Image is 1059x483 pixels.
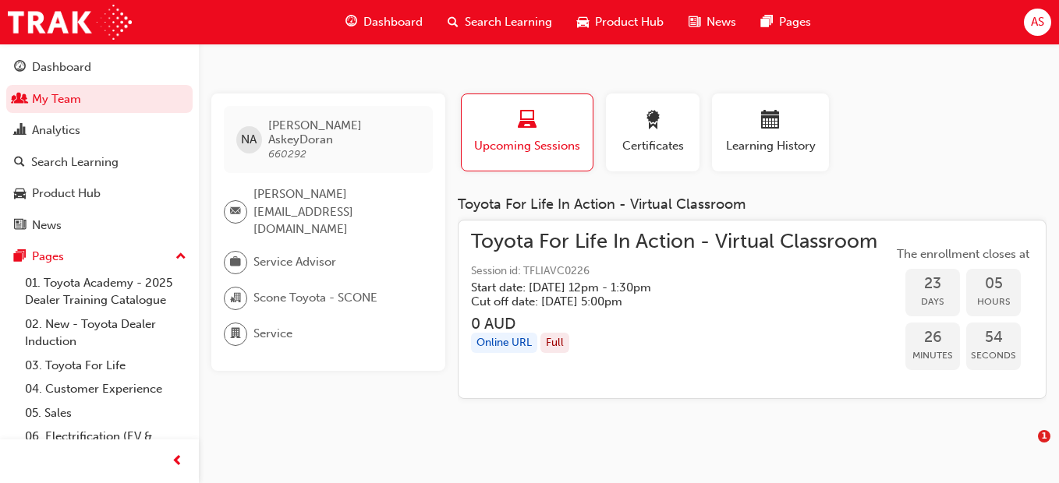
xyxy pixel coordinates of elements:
[19,425,193,466] a: 06. Electrification (EV & Hybrid)
[6,50,193,242] button: DashboardMy TeamAnalyticsSearch LearningProduct HubNews
[761,111,780,132] span: calendar-icon
[6,211,193,240] a: News
[253,325,292,343] span: Service
[32,248,64,266] div: Pages
[19,312,193,354] a: 02. New - Toyota Dealer Induction
[905,293,960,311] span: Days
[32,185,101,203] div: Product Hub
[471,233,1033,386] a: Toyota For Life In Action - Virtual ClassroomSession id: TFLIAVC0226Start date: [DATE] 12pm - 1:3...
[8,5,132,40] img: Trak
[230,202,241,222] span: email-icon
[966,275,1021,293] span: 05
[1006,430,1043,467] iframe: Intercom live chat
[540,333,569,354] div: Full
[333,6,435,38] a: guage-iconDashboard
[471,333,537,354] div: Online URL
[241,131,257,149] span: NA
[689,12,700,32] span: news-icon
[14,187,26,201] span: car-icon
[893,245,1033,263] span: The enrollment closes at
[966,329,1021,347] span: 54
[14,250,26,264] span: pages-icon
[6,242,193,271] button: Pages
[448,12,459,32] span: search-icon
[618,137,688,155] span: Certificates
[268,147,306,160] span: 660292
[345,12,357,32] span: guage-icon
[6,85,193,114] a: My Team
[595,13,664,31] span: Product Hub
[253,253,336,271] span: Service Advisor
[518,111,537,132] span: laptop-icon
[6,148,193,177] a: Search Learning
[471,294,852,308] h5: Cut off date: [DATE] 5:00pm
[230,324,241,344] span: department-icon
[230,252,241,273] span: briefcase-icon
[253,289,377,307] span: Scone Toyota - SCONE
[363,13,423,31] span: Dashboard
[905,275,960,293] span: 23
[761,12,773,32] span: pages-icon
[19,377,193,401] a: 04. Customer Experience
[643,111,662,132] span: award-icon
[458,196,1047,213] div: Toyota For Life In Action - Virtual Classroom
[32,217,62,234] div: News
[461,93,593,171] button: Upcoming Sessions
[707,13,736,31] span: News
[175,247,186,267] span: up-icon
[19,271,193,312] a: 01. Toyota Academy - 2025 Dealer Training Catalogue
[14,61,26,75] span: guage-icon
[14,93,26,107] span: people-icon
[471,280,852,294] h5: Start date: [DATE] 12pm - 1:30pm
[905,347,960,365] span: Minutes
[230,288,241,308] span: organisation-icon
[253,185,420,238] span: [PERSON_NAME][EMAIL_ADDRESS][DOMAIN_NAME]
[172,452,183,471] span: prev-icon
[565,6,676,38] a: car-iconProduct Hub
[471,315,877,333] h3: 0 AUD
[676,6,749,38] a: news-iconNews
[268,118,420,146] span: [PERSON_NAME] AskeyDoran
[14,124,26,138] span: chart-icon
[749,6,823,38] a: pages-iconPages
[577,12,589,32] span: car-icon
[1024,9,1051,36] button: AS
[606,93,700,171] button: Certificates
[435,6,565,38] a: search-iconSearch Learning
[1031,13,1044,31] span: AS
[19,401,193,425] a: 05. Sales
[6,116,193,145] a: Analytics
[905,329,960,347] span: 26
[471,233,877,251] span: Toyota For Life In Action - Virtual Classroom
[32,58,91,76] div: Dashboard
[724,137,817,155] span: Learning History
[31,153,119,171] div: Search Learning
[6,53,193,82] a: Dashboard
[471,263,877,280] span: Session id: TFLIAVC0226
[779,13,811,31] span: Pages
[14,219,26,233] span: news-icon
[966,293,1021,311] span: Hours
[473,137,581,155] span: Upcoming Sessions
[6,179,193,208] a: Product Hub
[712,93,829,171] button: Learning History
[14,156,25,170] span: search-icon
[32,122,80,139] div: Analytics
[1038,430,1050,442] span: 1
[19,354,193,378] a: 03. Toyota For Life
[966,347,1021,365] span: Seconds
[465,13,552,31] span: Search Learning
